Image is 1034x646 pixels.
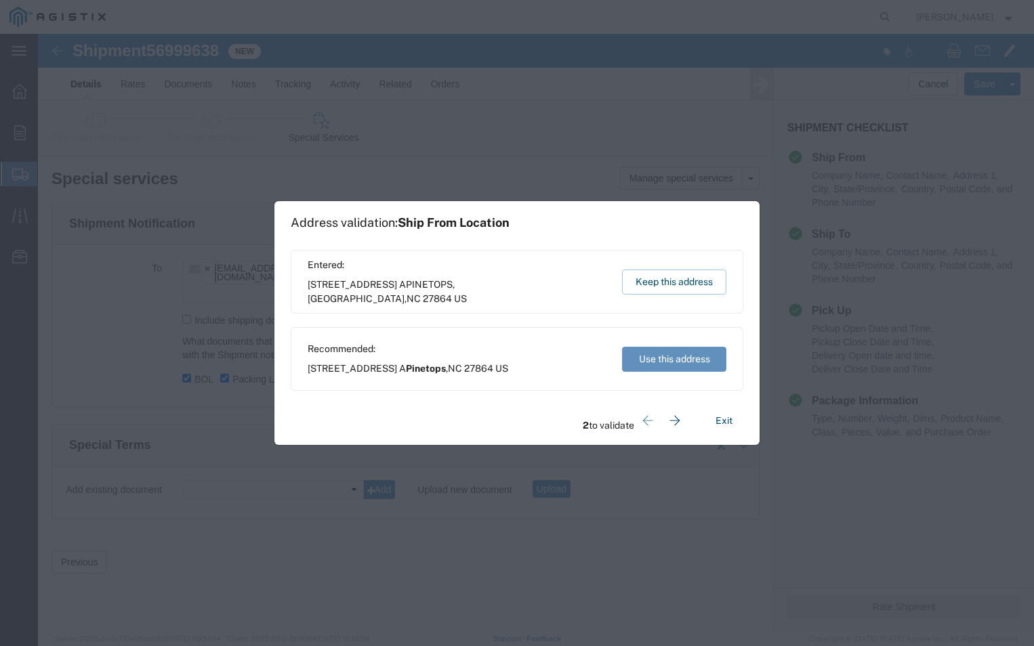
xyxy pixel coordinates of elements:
button: Exit [705,409,743,433]
button: Keep this address [622,270,726,295]
button: Use this address [622,347,726,372]
span: 27864 [423,293,452,304]
span: Entered: [308,258,609,272]
span: Ship From Location [398,215,510,230]
span: Recommended: [308,342,508,356]
span: US [495,363,508,374]
span: 2 [583,420,589,431]
span: 27864 [464,363,493,374]
h1: Address validation: [291,215,510,230]
span: Pinetops [406,363,446,374]
span: PINETOPS,[GEOGRAPHIC_DATA] [308,279,455,304]
span: US [454,293,467,304]
span: NC [448,363,462,374]
span: [STREET_ADDRESS] A , [308,278,609,306]
span: [STREET_ADDRESS] A , [308,362,508,376]
div: to validate [583,407,688,434]
span: NC [407,293,421,304]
